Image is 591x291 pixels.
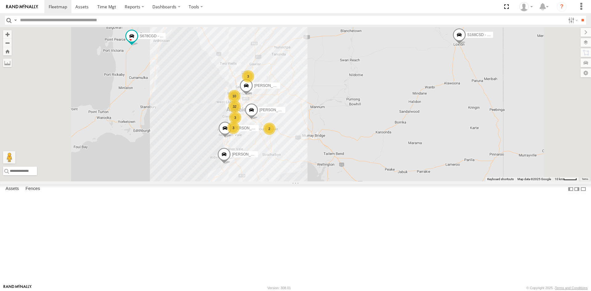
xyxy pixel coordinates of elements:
span: [PERSON_NAME] [232,152,263,156]
a: Terms and Conditions [555,286,588,290]
button: Keyboard shortcuts [487,177,514,181]
label: Dock Summary Table to the Right [574,184,580,193]
label: Map Settings [581,69,591,77]
span: [PERSON_NAME] [254,83,285,87]
div: © Copyright 2025 - [526,286,588,290]
span: [PERSON_NAME] [233,126,263,130]
label: Assets [2,185,22,193]
div: 3 [227,122,239,134]
span: 10 km [555,177,563,181]
label: Fences [22,185,43,193]
span: S678CGD - Fridge It Sprinter [140,34,187,38]
div: 10 [228,90,240,102]
label: Measure [3,59,12,67]
div: 2 [263,123,275,135]
a: Terms (opens in new tab) [582,178,588,180]
i: ? [557,2,567,12]
div: Version: 308.01 [267,286,291,290]
div: Peter Lu [517,2,535,11]
label: Dock Summary Table to the Left [568,184,574,193]
label: Search Query [13,16,18,25]
label: Search Filter Options [566,16,579,25]
div: 32 [228,100,241,113]
button: Drag Pegman onto the map to open Street View [3,151,15,164]
button: Zoom Home [3,47,12,55]
a: Visit our Website [3,285,32,291]
span: Map data ©2025 Google [517,177,551,181]
button: Zoom in [3,30,12,38]
button: Zoom out [3,38,12,47]
div: 3 [229,111,241,124]
button: Map Scale: 10 km per 40 pixels [553,177,579,181]
img: rand-logo.svg [6,5,38,9]
div: 3 [242,70,254,83]
span: [PERSON_NAME] [259,108,290,112]
span: S168CSD - Fridge It Spaceship [467,33,519,37]
label: Hide Summary Table [580,184,586,193]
